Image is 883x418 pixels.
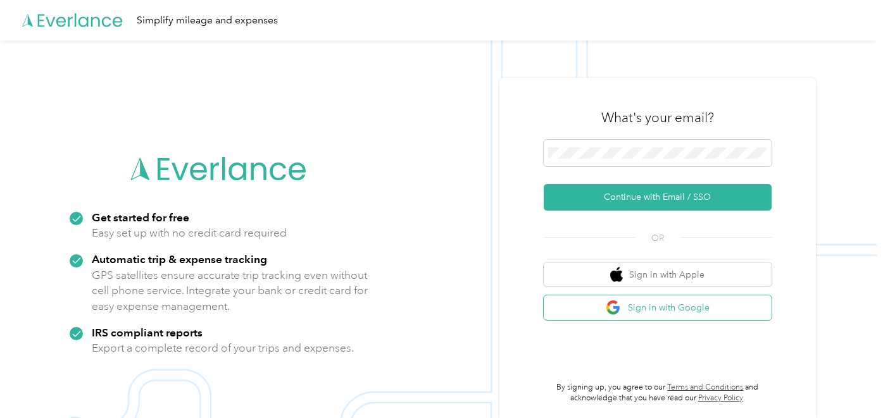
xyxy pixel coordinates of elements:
[601,109,714,126] h3: What's your email?
[636,231,680,245] span: OR
[610,267,623,283] img: apple logo
[137,13,278,28] div: Simplify mileage and expenses
[92,225,287,241] p: Easy set up with no credit card required
[698,393,743,403] a: Privacy Policy
[92,326,203,339] strong: IRS compliant reports
[92,252,267,266] strong: Automatic trip & expense tracking
[92,267,368,314] p: GPS satellites ensure accurate trip tracking even without cell phone service. Integrate your bank...
[606,300,622,316] img: google logo
[544,382,772,404] p: By signing up, you agree to our and acknowledge that you have read our .
[544,262,772,287] button: apple logoSign in with Apple
[544,184,772,211] button: Continue with Email / SSO
[92,340,354,356] p: Export a complete record of your trips and expenses.
[667,383,743,392] a: Terms and Conditions
[544,295,772,320] button: google logoSign in with Google
[92,211,189,224] strong: Get started for free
